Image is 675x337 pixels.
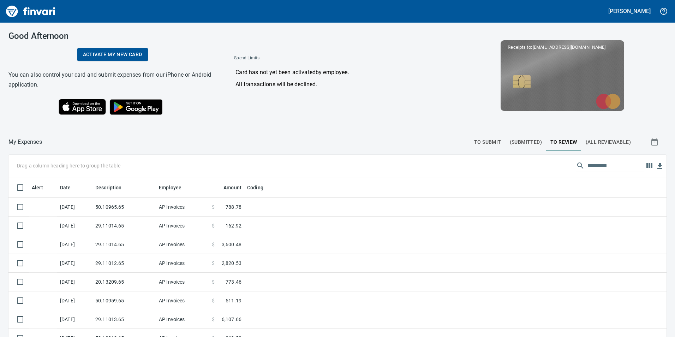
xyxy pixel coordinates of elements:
span: Activate my new card [83,50,142,59]
td: [DATE] [57,291,92,310]
p: Card has not yet been activated by employee . [235,68,441,77]
nav: breadcrumb [8,138,42,146]
span: Date [60,183,71,192]
h3: Good Afternoon [8,31,216,41]
td: 20.13209.65 [92,273,156,291]
span: 2,820.53 [222,260,241,267]
span: $ [212,297,215,304]
td: AP Invoices [156,198,209,217]
span: To Submit [474,138,501,147]
td: 29.11012.65 [92,254,156,273]
img: Get it on Google Play [106,95,167,119]
td: AP Invoices [156,217,209,235]
span: To Review [550,138,577,147]
span: 511.19 [226,297,241,304]
td: 29.11014.65 [92,217,156,235]
span: 788.78 [226,203,241,211]
p: All transactions will be declined. [235,80,441,89]
span: Employee [159,183,191,192]
td: AP Invoices [156,310,209,329]
span: Description [95,183,122,192]
span: Alert [32,183,52,192]
span: 773.46 [226,278,241,285]
button: Choose columns to display [644,160,655,171]
span: Description [95,183,131,192]
span: Spend Limits [234,55,350,62]
td: [DATE] [57,235,92,254]
span: Coding [247,183,273,192]
td: AP Invoices [156,291,209,310]
span: (All Reviewable) [586,138,631,147]
td: 29.11013.65 [92,310,156,329]
img: Finvari [4,3,57,20]
td: [DATE] [57,254,92,273]
span: Amount [214,183,241,192]
td: AP Invoices [156,254,209,273]
span: Alert [32,183,43,192]
a: Activate my new card [77,48,148,61]
span: $ [212,260,215,267]
span: 6,107.66 [222,316,241,323]
td: AP Invoices [156,273,209,291]
button: [PERSON_NAME] [607,6,652,17]
h6: You can also control your card and submit expenses from our iPhone or Android application. [8,70,216,90]
h5: [PERSON_NAME] [608,7,651,15]
img: Download on the App Store [59,99,106,115]
span: 162.92 [226,222,241,229]
p: Drag a column heading here to group the table [17,162,120,169]
span: $ [212,241,215,248]
p: My Expenses [8,138,42,146]
span: [EMAIL_ADDRESS][DOMAIN_NAME] [532,44,606,51]
span: $ [212,278,215,285]
span: Date [60,183,80,192]
span: $ [212,203,215,211]
td: 50.10959.65 [92,291,156,310]
img: mastercard.svg [592,90,624,113]
td: 29.11014.65 [92,235,156,254]
td: [DATE] [57,217,92,235]
button: Download Table [655,161,665,171]
td: [DATE] [57,310,92,329]
span: 3,600.48 [222,241,241,248]
td: [DATE] [57,273,92,291]
td: [DATE] [57,198,92,217]
span: Amount [223,183,241,192]
button: Show transactions within a particular date range [644,134,667,150]
td: 50.10965.65 [92,198,156,217]
p: Receipts to: [508,44,617,51]
span: (Submitted) [510,138,542,147]
span: $ [212,222,215,229]
span: Employee [159,183,181,192]
td: AP Invoices [156,235,209,254]
span: Coding [247,183,263,192]
span: $ [212,316,215,323]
